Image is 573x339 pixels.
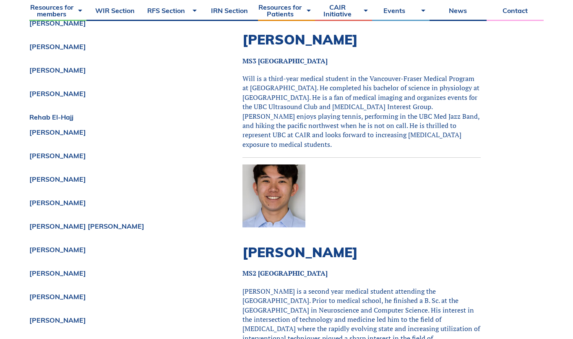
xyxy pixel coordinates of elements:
strong: MS2 [GEOGRAPHIC_DATA] [242,269,328,278]
a: [PERSON_NAME] [29,199,201,206]
a: [PERSON_NAME] [PERSON_NAME] [29,223,201,229]
a: [PERSON_NAME] [29,293,201,300]
a: [PERSON_NAME] [29,176,201,183]
a: Rehab El-Hajj [29,114,201,120]
a: [PERSON_NAME] [29,43,201,50]
p: Will is a third-year medical student in the Vancouver-Fraser Medical Program at [GEOGRAPHIC_DATA]... [242,74,481,149]
h2: [PERSON_NAME] [242,31,481,47]
a: [PERSON_NAME] [29,67,201,73]
a: [PERSON_NAME] [29,20,201,26]
h2: [PERSON_NAME] [242,244,481,260]
a: [PERSON_NAME] [29,317,201,323]
a: [PERSON_NAME] [29,270,201,276]
a: [PERSON_NAME] [29,90,201,97]
strong: MS3 [GEOGRAPHIC_DATA] [242,56,328,65]
a: [PERSON_NAME] [29,152,201,159]
a: [PERSON_NAME] [29,129,201,136]
a: [PERSON_NAME] [29,246,201,253]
